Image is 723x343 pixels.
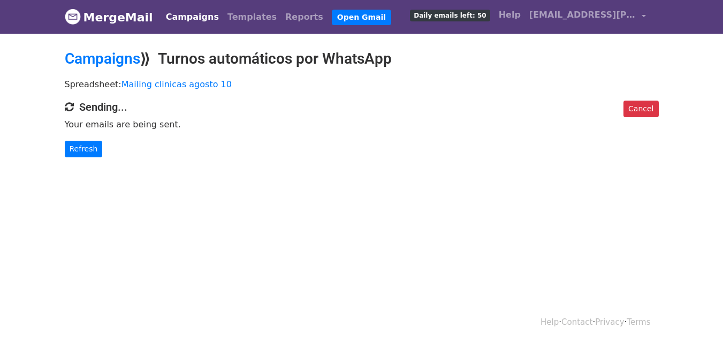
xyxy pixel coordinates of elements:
[561,317,592,327] a: Contact
[65,50,659,68] h2: ⟫ Turnos automáticos por WhatsApp
[65,6,153,28] a: MergeMail
[669,292,723,343] div: Widget de chat
[281,6,328,28] a: Reports
[65,101,659,113] h4: Sending...
[410,10,490,21] span: Daily emails left: 50
[223,6,281,28] a: Templates
[121,79,232,89] a: Mailing clinicas agosto 10
[529,9,636,21] span: [EMAIL_ADDRESS][PERSON_NAME][DOMAIN_NAME]
[65,119,659,130] p: Your emails are being sent.
[669,292,723,343] iframe: Chat Widget
[595,317,624,327] a: Privacy
[623,101,658,117] a: Cancel
[525,4,650,29] a: [EMAIL_ADDRESS][PERSON_NAME][DOMAIN_NAME]
[627,317,650,327] a: Terms
[65,79,659,90] p: Spreadsheet:
[332,10,391,25] a: Open Gmail
[406,4,494,26] a: Daily emails left: 50
[65,9,81,25] img: MergeMail logo
[162,6,223,28] a: Campaigns
[65,50,140,67] a: Campaigns
[541,317,559,327] a: Help
[494,4,525,26] a: Help
[65,141,103,157] a: Refresh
